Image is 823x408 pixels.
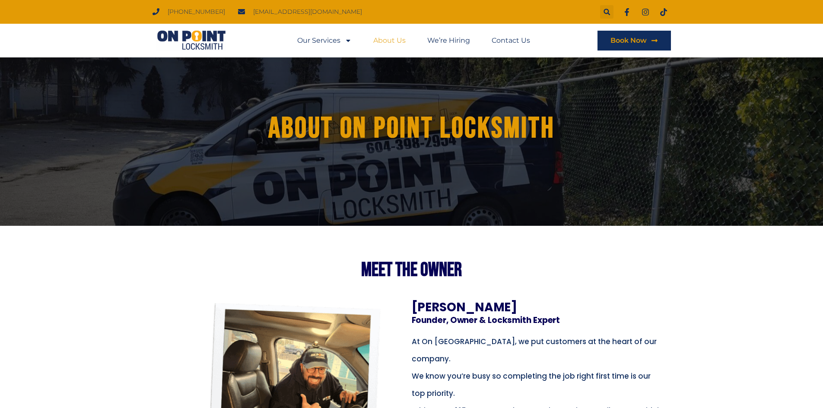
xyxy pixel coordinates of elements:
[251,6,362,18] span: [EMAIL_ADDRESS][DOMAIN_NAME]
[373,31,406,51] a: About Us
[427,31,470,51] a: We’re Hiring
[412,367,664,402] p: We know you’re busy so completing the job right first time is our top priority.
[492,31,530,51] a: Contact Us
[170,260,654,280] h2: MEET THE Owner
[297,31,530,51] nav: Menu
[412,316,654,324] h3: Founder, Owner & Locksmith Expert
[179,112,645,145] h1: About ON POINT LOCKSMITH
[610,37,647,44] span: Book Now
[597,31,671,51] a: Book Now
[297,31,352,51] a: Our Services
[412,301,654,313] h3: [PERSON_NAME]
[600,5,613,19] div: Search
[165,6,225,18] span: [PHONE_NUMBER]
[412,333,664,367] p: At On [GEOGRAPHIC_DATA], we put customers at the heart of our company.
